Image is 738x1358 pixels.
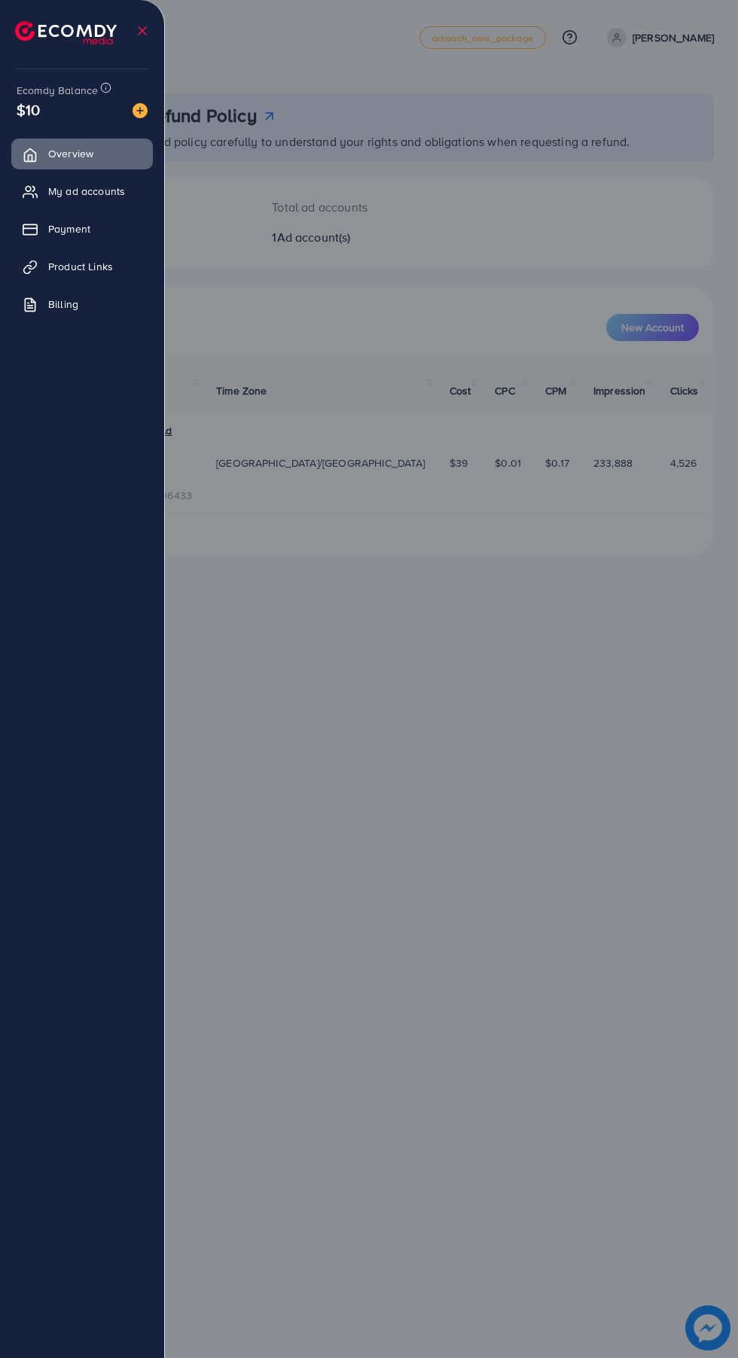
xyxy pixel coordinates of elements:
[17,83,98,98] span: Ecomdy Balance
[48,259,113,274] span: Product Links
[48,221,90,236] span: Payment
[133,103,148,118] img: image
[11,139,153,169] a: Overview
[11,289,153,319] a: Billing
[11,251,153,282] a: Product Links
[11,214,153,244] a: Payment
[11,176,153,206] a: My ad accounts
[48,146,93,161] span: Overview
[15,21,117,44] img: logo
[17,99,40,120] span: $10
[48,297,78,312] span: Billing
[48,184,125,199] span: My ad accounts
